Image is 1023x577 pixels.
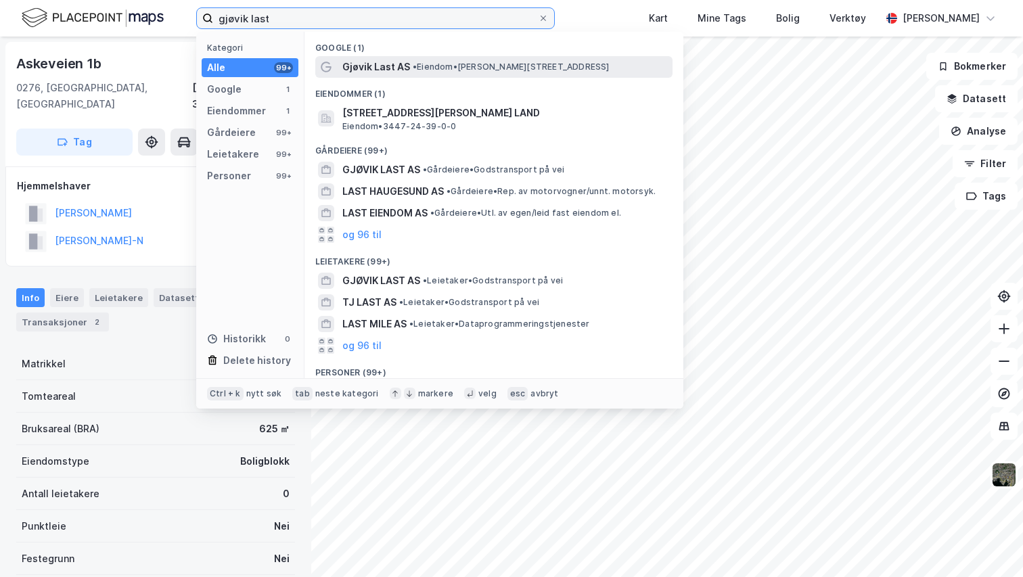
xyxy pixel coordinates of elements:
[282,106,293,116] div: 1
[413,62,417,72] span: •
[829,10,866,26] div: Verktøy
[16,288,45,307] div: Info
[246,388,282,399] div: nytt søk
[207,387,244,400] div: Ctrl + k
[207,331,266,347] div: Historikk
[413,62,610,72] span: Eiendom • [PERSON_NAME][STREET_ADDRESS]
[418,388,453,399] div: markere
[207,81,242,97] div: Google
[207,168,251,184] div: Personer
[342,273,420,289] span: GJØVIK LAST AS
[154,288,204,307] div: Datasett
[22,551,74,567] div: Festegrunn
[22,388,76,405] div: Tomteareal
[223,352,291,369] div: Delete history
[16,53,104,74] div: Askeveien 1b
[207,146,259,162] div: Leietakere
[447,186,656,197] span: Gårdeiere • Rep. av motorvogner/unnt. motorsyk.
[17,178,294,194] div: Hjemmelshaver
[342,316,407,332] span: LAST MILE AS
[304,32,683,56] div: Google (1)
[274,518,290,534] div: Nei
[240,453,290,469] div: Boligblokk
[207,60,225,76] div: Alle
[304,246,683,270] div: Leietakere (99+)
[423,275,427,285] span: •
[423,164,427,175] span: •
[991,462,1017,488] img: 9k=
[342,205,428,221] span: LAST EIENDOM AS
[207,43,298,53] div: Kategori
[955,512,1023,577] iframe: Chat Widget
[259,421,290,437] div: 625 ㎡
[939,118,1018,145] button: Analyse
[16,129,133,156] button: Tag
[447,186,451,196] span: •
[304,135,683,159] div: Gårdeiere (99+)
[22,518,66,534] div: Punktleie
[274,62,293,73] div: 99+
[342,183,444,200] span: LAST HAUGESUND AS
[274,551,290,567] div: Nei
[274,170,293,181] div: 99+
[342,338,382,354] button: og 96 til
[315,388,379,399] div: neste kategori
[90,315,104,329] div: 2
[22,486,99,502] div: Antall leietakere
[649,10,668,26] div: Kart
[953,150,1018,177] button: Filter
[342,162,420,178] span: GJØVIK LAST AS
[399,297,403,307] span: •
[16,80,192,112] div: 0276, [GEOGRAPHIC_DATA], [GEOGRAPHIC_DATA]
[283,486,290,502] div: 0
[903,10,980,26] div: [PERSON_NAME]
[423,164,564,175] span: Gårdeiere • Godstransport på vei
[22,453,89,469] div: Eiendomstype
[399,297,539,308] span: Leietaker • Godstransport på vei
[192,80,295,112] div: [GEOGRAPHIC_DATA], 3/274
[530,388,558,399] div: avbryt
[430,208,621,218] span: Gårdeiere • Utl. av egen/leid fast eiendom el.
[342,121,456,132] span: Eiendom • 3447-24-39-0-0
[50,288,84,307] div: Eiere
[274,127,293,138] div: 99+
[935,85,1018,112] button: Datasett
[342,105,667,121] span: [STREET_ADDRESS][PERSON_NAME] LAND
[342,294,396,310] span: TJ LAST AS
[89,288,148,307] div: Leietakere
[342,227,382,243] button: og 96 til
[955,512,1023,577] div: Kontrollprogram for chat
[698,10,746,26] div: Mine Tags
[207,103,266,119] div: Eiendommer
[22,356,66,372] div: Matrikkel
[282,333,293,344] div: 0
[22,421,99,437] div: Bruksareal (BRA)
[274,149,293,160] div: 99+
[292,387,313,400] div: tab
[304,78,683,102] div: Eiendommer (1)
[776,10,800,26] div: Bolig
[478,388,497,399] div: velg
[207,124,256,141] div: Gårdeiere
[507,387,528,400] div: esc
[16,313,109,331] div: Transaksjoner
[22,6,164,30] img: logo.f888ab2527a4732fd821a326f86c7f29.svg
[430,208,434,218] span: •
[342,59,410,75] span: Gjøvik Last AS
[409,319,413,329] span: •
[304,356,683,381] div: Personer (99+)
[282,84,293,95] div: 1
[423,275,563,286] span: Leietaker • Godstransport på vei
[213,8,538,28] input: Søk på adresse, matrikkel, gårdeiere, leietakere eller personer
[955,183,1018,210] button: Tags
[409,319,590,329] span: Leietaker • Dataprogrammeringstjenester
[926,53,1018,80] button: Bokmerker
